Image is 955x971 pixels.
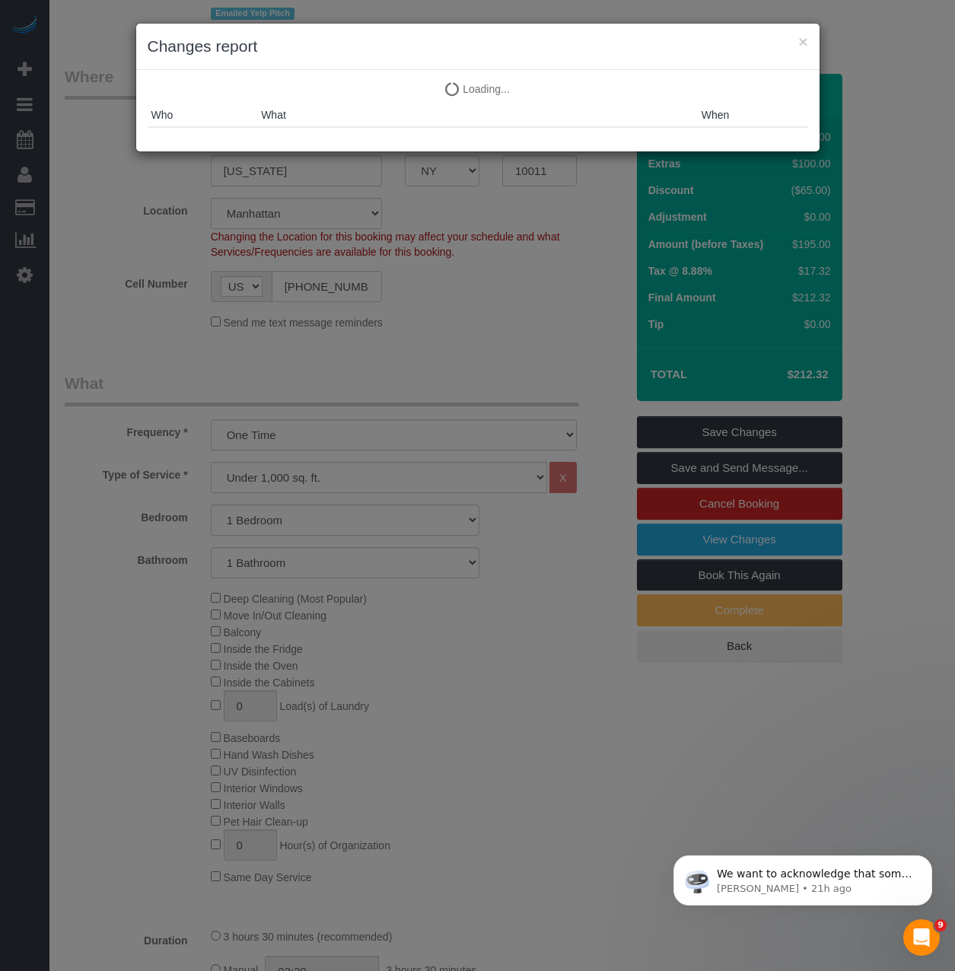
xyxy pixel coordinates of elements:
[148,103,258,127] th: Who
[136,24,820,151] sui-modal: Changes report
[66,59,263,72] p: Message from Ellie, sent 21h ago
[257,103,698,127] th: What
[148,35,808,58] h3: Changes report
[903,919,940,956] iframe: Intercom live chat
[934,919,947,931] span: 9
[798,33,807,49] button: ×
[148,81,808,97] p: Loading...
[698,103,808,127] th: When
[66,44,262,253] span: We want to acknowledge that some users may be experiencing lag or slower performance in our softw...
[651,823,955,930] iframe: Intercom notifications message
